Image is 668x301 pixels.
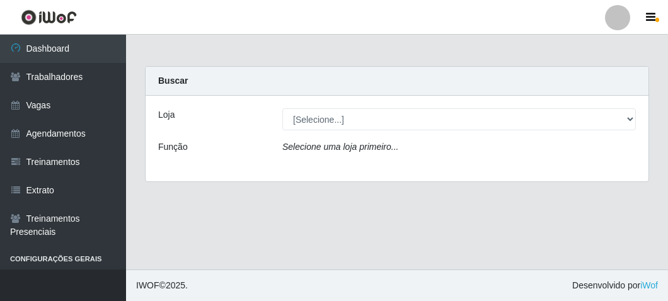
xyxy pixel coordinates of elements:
i: Selecione uma loja primeiro... [282,142,398,152]
span: © 2025 . [136,279,188,292]
img: CoreUI Logo [21,9,77,25]
a: iWof [640,280,658,290]
strong: Buscar [158,76,188,86]
span: Desenvolvido por [572,279,658,292]
label: Função [158,140,188,154]
span: IWOF [136,280,159,290]
label: Loja [158,108,175,122]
